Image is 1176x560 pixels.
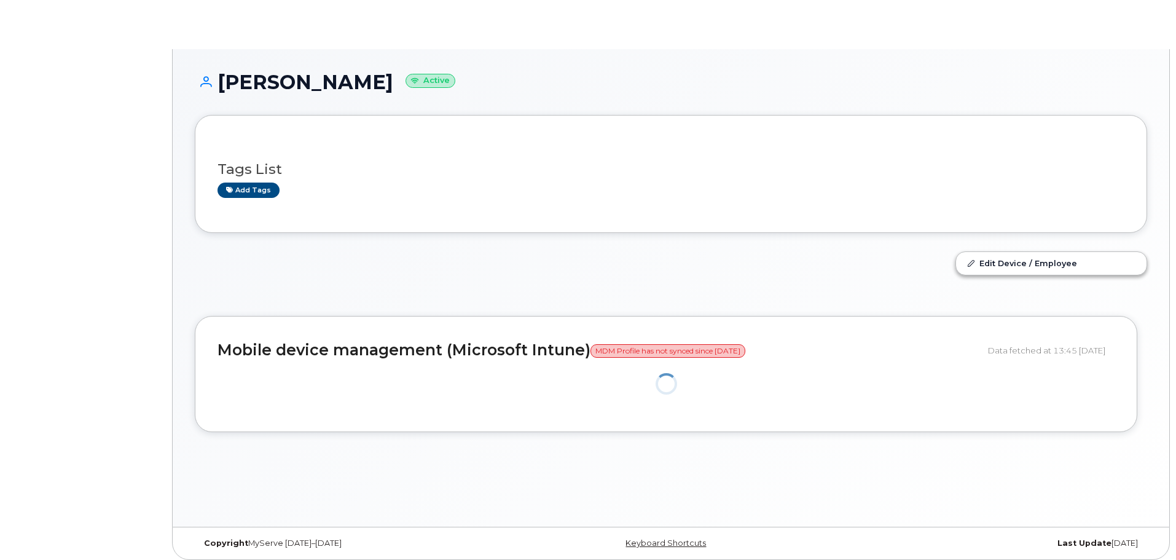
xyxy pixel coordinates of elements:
a: Add tags [218,183,280,198]
strong: Last Update [1057,538,1111,548]
span: MDM Profile has not synced since [DATE] [590,344,745,358]
h2: Mobile device management (Microsoft Intune) [218,342,979,359]
strong: Copyright [204,538,248,548]
div: MyServe [DATE]–[DATE] [195,538,512,548]
div: [DATE] [829,538,1147,548]
h3: Tags List [218,162,1124,177]
div: Data fetched at 13:45 [DATE] [988,339,1115,362]
small: Active [406,74,455,88]
a: Edit Device / Employee [956,252,1147,274]
h1: [PERSON_NAME] [195,71,1147,93]
a: Keyboard Shortcuts [625,538,706,548]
